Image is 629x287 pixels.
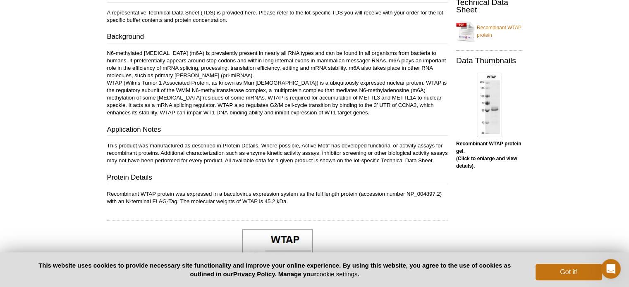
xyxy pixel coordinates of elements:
[456,19,522,44] a: Recombinant WTAP protein
[477,73,501,137] img: Recombinant WTAP protein gel.
[456,57,522,64] h2: Data Thumbnails
[536,264,602,280] button: Got it!
[107,125,448,136] h3: Application Notes
[107,50,448,116] p: N6-methylated [MEDICAL_DATA] (m6A) is prevalently present in nearly all RNA types and can be foun...
[233,270,275,278] a: Privacy Policy
[107,32,448,43] h3: Background
[456,148,517,169] b: . (Click to enlarge and view details).
[456,141,521,169] b: Recombinant WTAP protein gel
[27,261,522,278] p: This website uses cookies to provide necessary site functionality and improve your online experie...
[601,259,621,279] iframe: Intercom live chat
[107,173,448,184] h3: Protein Details
[316,270,357,278] button: cookie settings
[107,9,448,24] p: A representative Technical Data Sheet (TDS) is provided here. Please refer to the lot-specific TD...
[107,142,448,164] p: This product was manufactured as described in Protein Details. Where possible, Active Motif has d...
[107,190,448,205] p: Recombinant WTAP protein was expressed in a baculovirus expression system as the full length prot...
